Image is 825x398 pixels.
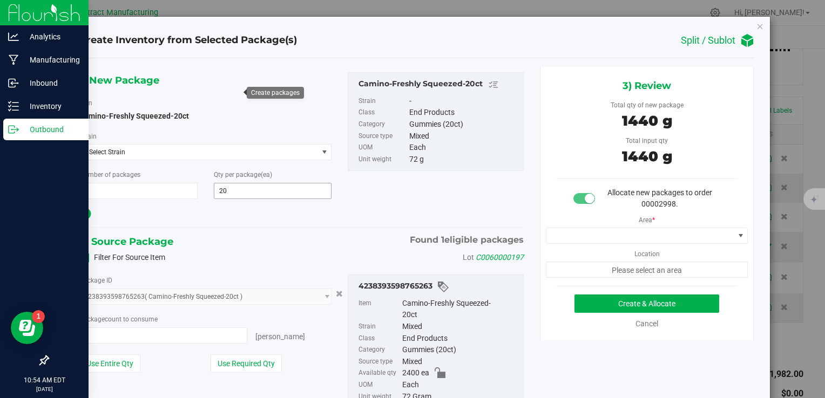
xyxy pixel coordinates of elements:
span: Lot [463,253,474,262]
label: Category [359,119,407,131]
div: Each [402,379,518,391]
div: Camino-Freshly Squeezed-20ct [402,298,518,321]
h4: Split / Sublot [681,35,735,46]
a: Cancel [635,319,658,328]
span: (ea) [261,171,272,179]
button: Use Required Qty [211,354,282,373]
p: Inbound [19,77,84,90]
span: 1440 g [622,148,672,165]
div: Mixed [402,321,518,333]
p: Inventory [19,100,84,113]
iframe: Resource center [11,312,43,344]
div: - [409,95,517,107]
p: 10:54 AM EDT [5,375,84,385]
label: UOM [359,142,407,154]
button: Create & Allocate [574,294,719,313]
div: Create packages [251,89,300,97]
span: C0060000197 [476,253,524,262]
label: Unit weight [359,154,407,166]
div: Mixed [409,131,517,142]
div: Gummies (20ct) [409,119,517,131]
inline-svg: Inventory [8,101,19,112]
inline-svg: Inbound [8,78,19,88]
inline-svg: Manufacturing [8,54,19,65]
span: Allocate new packages to order 00002998. [607,188,712,208]
label: Source type [359,356,400,368]
span: 1) New Package [79,72,159,88]
span: Number of packages [79,171,140,179]
button: Use Entire Qty [79,354,140,373]
div: 4238393598765263 [359,280,517,293]
p: [DATE] [5,385,84,393]
span: Total input qty [626,137,668,145]
span: Package to consume [79,315,158,323]
label: Category [359,344,400,356]
span: Please select an area [546,262,748,278]
span: Select Strain [80,145,318,160]
label: Class [359,107,407,119]
span: 2400 ea [402,367,429,379]
label: Strain [359,321,400,333]
span: count [105,315,121,323]
span: 1440 g [622,112,672,129]
span: Total qty of new package [611,101,684,109]
p: Outbound [19,123,84,136]
span: Qty per package [214,171,272,179]
span: Package ID [79,277,112,284]
span: 2) Source Package [79,234,173,250]
p: Manufacturing [19,53,84,66]
h4: Create Inventory from Selected Package(s) [79,33,297,47]
div: Camino-Freshly Squeezed-20ct [359,78,517,91]
input: 1 [80,183,197,198]
span: Camino-Freshly Squeezed-20ct [79,112,189,120]
label: Strain [359,95,407,107]
span: 1 [441,235,444,245]
label: Filter For Source Item [79,252,165,263]
label: Source type [359,131,407,142]
div: End Products [402,333,518,345]
inline-svg: Outbound [8,124,19,135]
label: Available qty [359,367,400,379]
div: Each [409,142,517,154]
label: Class [359,333,400,345]
label: Location [634,244,660,259]
div: End Products [409,107,517,119]
label: UOM [359,379,400,391]
p: Analytics [19,30,84,43]
label: Item [359,298,400,321]
span: select [317,145,331,160]
div: Mixed [402,356,518,368]
input: 20 [214,183,332,198]
div: Gummies (20ct) [402,344,518,356]
button: Cancel button [333,286,346,301]
div: 72 g [409,154,517,166]
span: 3) Review [623,78,671,94]
iframe: Resource center unread badge [32,310,45,323]
span: Found eligible packages [410,234,524,246]
inline-svg: Analytics [8,31,19,42]
label: Area [639,210,655,225]
span: [PERSON_NAME] [255,332,305,341]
